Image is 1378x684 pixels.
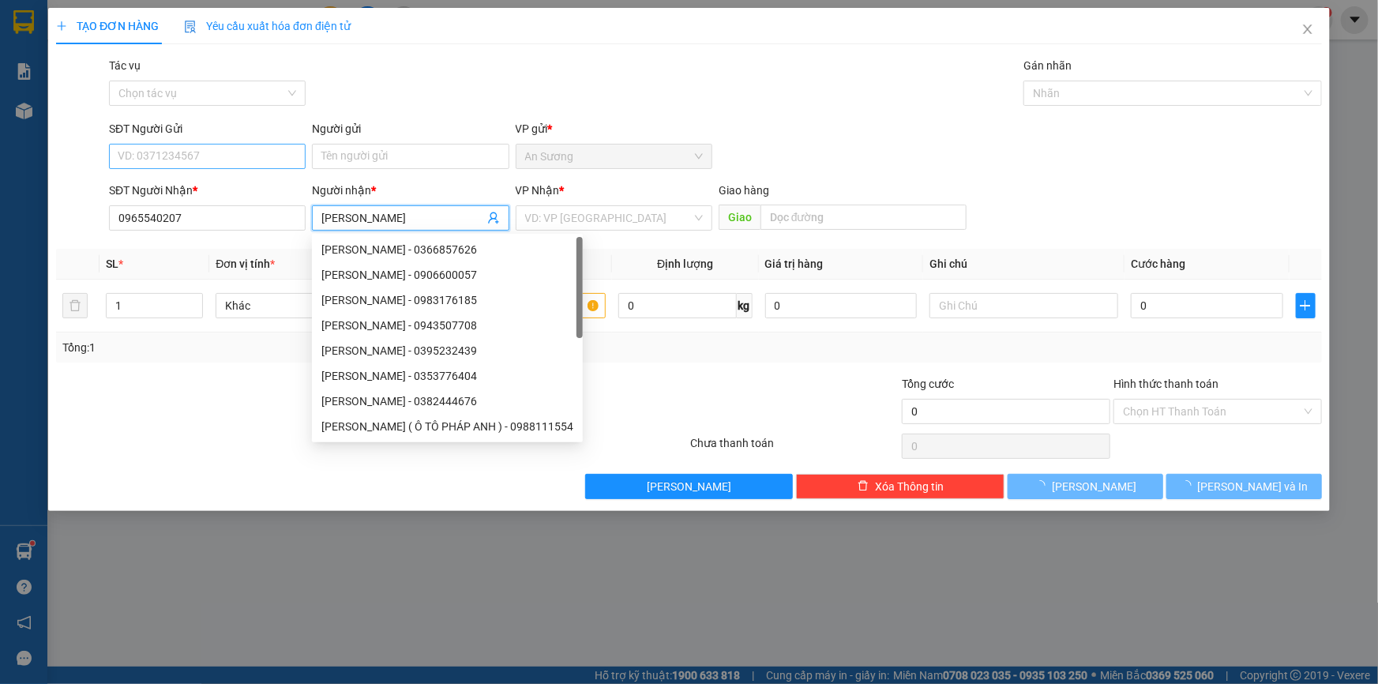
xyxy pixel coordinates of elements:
[719,184,769,197] span: Giao hàng
[109,59,141,72] label: Tác vụ
[312,414,583,439] div: KIM LIÊN ( Ô TÔ PHÁP ANH ) - 0988111554
[487,212,500,224] span: user-add
[151,70,311,92] div: 0985642444
[321,418,573,435] div: [PERSON_NAME] ( Ô TÔ PHÁP ANH ) - 0988111554
[321,342,573,359] div: [PERSON_NAME] - 0395232439
[109,120,306,137] div: SĐT Người Gửi
[1286,8,1330,52] button: Close
[1296,293,1316,318] button: plus
[13,15,38,32] span: Gửi:
[106,257,118,270] span: SL
[1166,474,1322,499] button: [PERSON_NAME] và In
[321,241,573,258] div: [PERSON_NAME] - 0366857626
[312,120,509,137] div: Người gửi
[525,145,703,168] span: An Sương
[923,249,1125,280] th: Ghi chú
[760,205,967,230] input: Dọc đường
[1198,478,1309,495] span: [PERSON_NAME] và In
[929,293,1118,318] input: Ghi Chú
[216,257,275,270] span: Đơn vị tính
[184,21,197,33] img: icon
[225,294,395,318] span: Khác
[796,474,1004,499] button: deleteXóa Thông tin
[151,13,311,51] div: BX [GEOGRAPHIC_DATA]
[312,262,583,288] div: kim chi - 0906600057
[184,20,351,32] span: Yêu cầu xuất hóa đơn điện tử
[321,266,573,284] div: [PERSON_NAME] - 0906600057
[56,21,67,32] span: plus
[13,51,140,73] div: 0962144686
[148,102,313,124] div: 40.000
[312,288,583,313] div: KIM SƠN - 0983176185
[1297,299,1315,312] span: plus
[1181,480,1198,491] span: loading
[321,291,573,309] div: [PERSON_NAME] - 0983176185
[858,480,869,493] span: delete
[109,182,306,199] div: SĐT Người Nhận
[312,338,583,363] div: KIM VY - 0395232439
[689,434,901,462] div: Chưa thanh toán
[765,257,824,270] span: Giá trị hàng
[62,293,88,318] button: delete
[148,106,171,122] span: CC :
[1301,23,1314,36] span: close
[151,15,189,32] span: Nhận:
[516,120,712,137] div: VP gửi
[312,237,583,262] div: KIM CƯƠNG - 0366857626
[1008,474,1163,499] button: [PERSON_NAME]
[902,378,954,390] span: Tổng cước
[13,13,140,32] div: An Sương
[516,184,560,197] span: VP Nhận
[312,182,509,199] div: Người nhận
[585,474,794,499] button: [PERSON_NAME]
[13,32,140,51] div: PHÚC
[737,293,753,318] span: kg
[1113,378,1218,390] label: Hình thức thanh toán
[321,317,573,334] div: [PERSON_NAME] - 0943507708
[765,293,918,318] input: 0
[151,51,311,70] div: MINH
[1034,480,1052,491] span: loading
[1131,257,1185,270] span: Cước hàng
[1023,59,1072,72] label: Gán nhãn
[647,478,731,495] span: [PERSON_NAME]
[312,389,583,414] div: KIM LOAN - 0382444676
[321,367,573,385] div: [PERSON_NAME] - 0353776404
[875,478,944,495] span: Xóa Thông tin
[719,205,760,230] span: Giao
[312,363,583,389] div: KIM KHA - 0353776404
[56,20,159,32] span: TẠO ĐƠN HÀNG
[321,393,573,410] div: [PERSON_NAME] - 0382444676
[657,257,713,270] span: Định lượng
[62,339,532,356] div: Tổng: 1
[1052,478,1136,495] span: [PERSON_NAME]
[312,313,583,338] div: kim thuy - 0943507708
